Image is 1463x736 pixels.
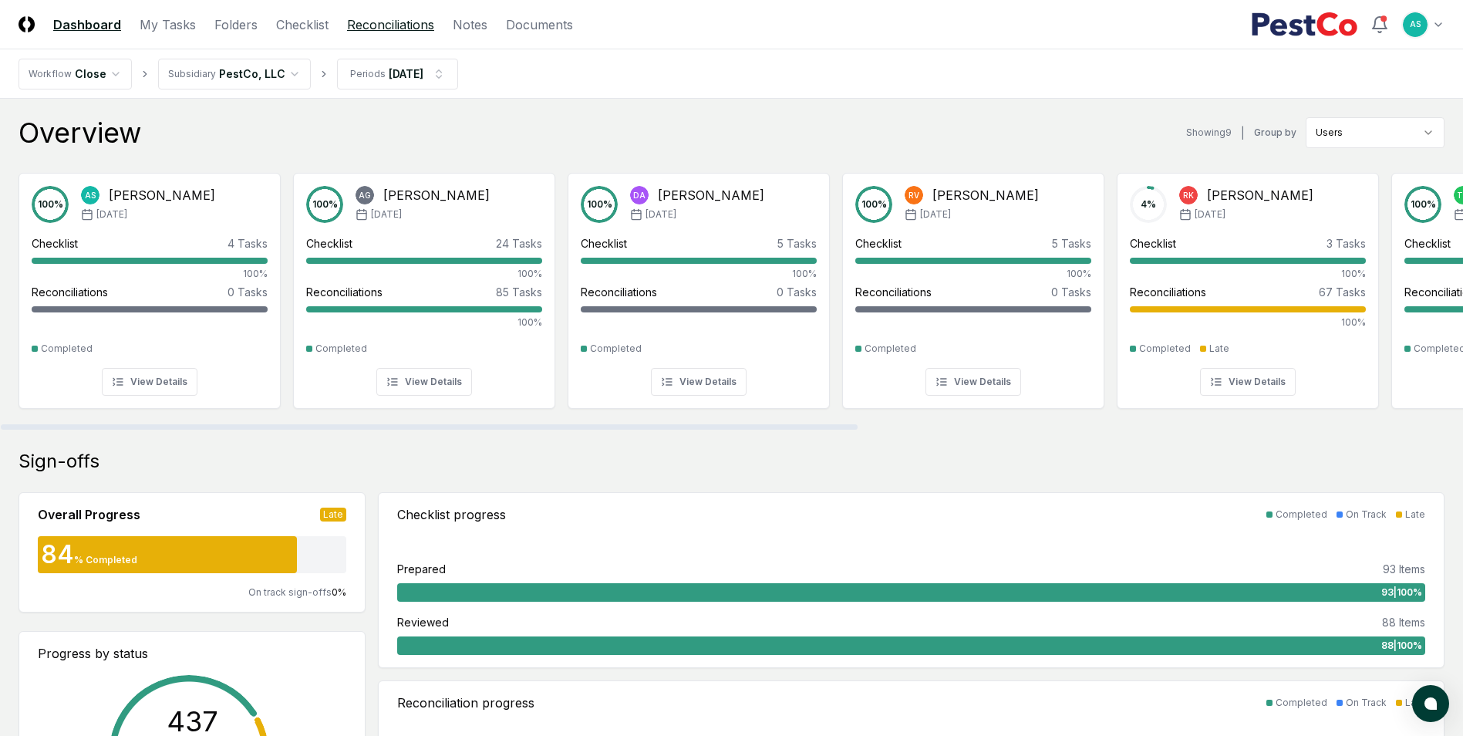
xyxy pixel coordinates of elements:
span: RK [1183,190,1194,201]
span: AS [1410,19,1421,30]
a: Folders [214,15,258,34]
div: Reconciliations [1130,284,1206,300]
button: View Details [102,368,197,396]
div: Late [1405,508,1425,522]
img: Logo [19,16,35,32]
div: 100% [581,267,817,281]
div: Completed [315,342,367,356]
span: DA [633,190,646,201]
div: % Completed [74,553,137,567]
div: Overview [19,117,141,148]
div: Completed [1139,342,1191,356]
div: Checklist [1130,235,1176,252]
label: Group by [1254,128,1296,137]
button: View Details [925,368,1021,396]
div: 100% [32,267,268,281]
div: 100% [1130,316,1366,329]
span: 93 | 100 % [1381,586,1422,599]
div: 100% [1130,267,1366,281]
a: 100%AG[PERSON_NAME][DATE]Checklist24 Tasks100%Reconciliations85 Tasks100%CompletedView Details [293,160,555,409]
span: [DATE] [96,208,127,221]
div: 5 Tasks [1052,235,1091,252]
span: AG [359,190,371,201]
div: Checklist [581,235,627,252]
div: Completed [1276,696,1327,710]
div: Progress by status [38,644,346,663]
a: 100%RV[PERSON_NAME][DATE]Checklist5 Tasks100%Reconciliations0 TasksCompletedView Details [842,160,1104,409]
div: 100% [306,316,542,329]
div: 4 Tasks [228,235,268,252]
span: [DATE] [920,208,951,221]
button: Periods[DATE] [337,59,458,89]
div: Periods [350,67,386,81]
div: | [1241,125,1245,141]
div: [PERSON_NAME] [932,186,1039,204]
div: Checklist [1404,235,1451,252]
a: 4%RK[PERSON_NAME][DATE]Checklist3 Tasks100%Reconciliations67 Tasks100%CompletedLateView Details [1117,160,1379,409]
div: 5 Tasks [777,235,817,252]
span: RV [908,190,919,201]
a: Checklist [276,15,329,34]
span: AS [85,190,96,201]
div: Reconciliations [581,284,657,300]
div: Completed [590,342,642,356]
div: 0 Tasks [1051,284,1091,300]
a: Checklist progressCompletedOn TrackLatePrepared93 Items93|100%Reviewed88 Items88|100% [378,492,1444,668]
nav: breadcrumb [19,59,458,89]
div: 93 Items [1383,561,1425,577]
div: 85 Tasks [496,284,542,300]
a: Reconciliations [347,15,434,34]
div: Reconciliations [306,284,383,300]
div: Checklist [306,235,352,252]
div: Prepared [397,561,446,577]
div: [DATE] [389,66,423,82]
button: AS [1401,11,1429,39]
button: View Details [376,368,472,396]
a: Dashboard [53,15,121,34]
span: [DATE] [1195,208,1225,221]
button: View Details [1200,368,1296,396]
div: 0 Tasks [228,284,268,300]
div: Checklist [32,235,78,252]
div: Reviewed [397,614,449,630]
div: Completed [865,342,916,356]
div: Sign-offs [19,449,1444,474]
div: On Track [1346,508,1387,522]
span: [DATE] [646,208,676,221]
div: On Track [1346,696,1387,710]
div: [PERSON_NAME] [658,186,764,204]
span: 88 | 100 % [1381,639,1422,653]
div: Late [1405,696,1425,710]
span: [DATE] [371,208,402,221]
div: 100% [855,267,1091,281]
div: Checklist [855,235,902,252]
div: 67 Tasks [1319,284,1366,300]
a: 100%AS[PERSON_NAME][DATE]Checklist4 Tasks100%Reconciliations0 TasksCompletedView Details [19,160,281,409]
img: PestCo logo [1251,12,1358,37]
button: atlas-launcher [1412,685,1449,722]
span: 0 % [332,586,346,598]
button: View Details [651,368,747,396]
div: 84 [38,542,74,567]
a: My Tasks [140,15,196,34]
div: Subsidiary [168,67,216,81]
div: Checklist progress [397,505,506,524]
div: 100% [306,267,542,281]
div: 0 Tasks [777,284,817,300]
div: Showing 9 [1186,126,1232,140]
a: Notes [453,15,487,34]
a: 100%DA[PERSON_NAME][DATE]Checklist5 Tasks100%Reconciliations0 TasksCompletedView Details [568,160,830,409]
div: Completed [41,342,93,356]
div: [PERSON_NAME] [1207,186,1313,204]
span: On track sign-offs [248,586,332,598]
div: 24 Tasks [496,235,542,252]
div: 3 Tasks [1326,235,1366,252]
div: Reconciliations [855,284,932,300]
div: Overall Progress [38,505,140,524]
div: 88 Items [1382,614,1425,630]
div: Late [1209,342,1229,356]
div: Completed [1276,508,1327,522]
div: Reconciliations [32,284,108,300]
a: Documents [506,15,573,34]
div: Late [320,508,346,522]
